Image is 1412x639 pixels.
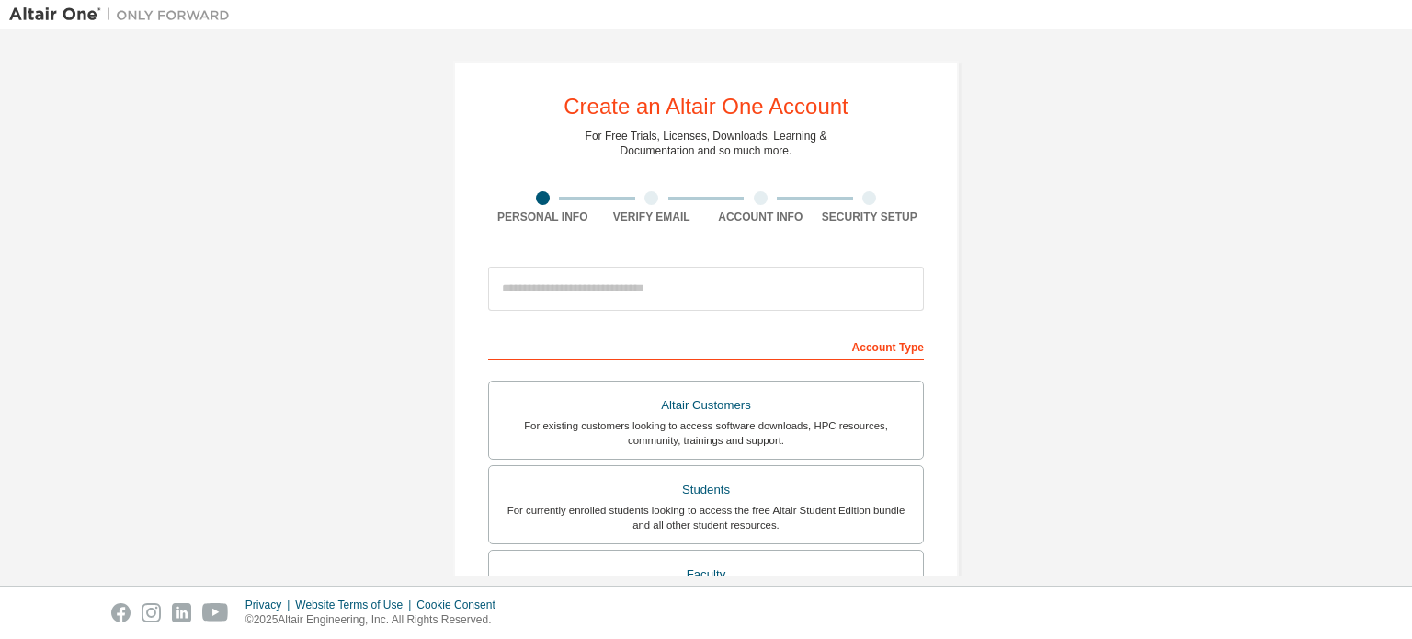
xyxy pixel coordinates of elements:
[245,598,295,612] div: Privacy
[202,603,229,622] img: youtube.svg
[295,598,416,612] div: Website Terms of Use
[488,331,924,360] div: Account Type
[564,96,848,118] div: Create an Altair One Account
[598,210,707,224] div: Verify Email
[245,612,507,628] p: © 2025 Altair Engineering, Inc. All Rights Reserved.
[142,603,161,622] img: instagram.svg
[416,598,506,612] div: Cookie Consent
[500,393,912,418] div: Altair Customers
[500,418,912,448] div: For existing customers looking to access software downloads, HPC resources, community, trainings ...
[111,603,131,622] img: facebook.svg
[172,603,191,622] img: linkedin.svg
[586,129,827,158] div: For Free Trials, Licenses, Downloads, Learning & Documentation and so much more.
[9,6,239,24] img: Altair One
[815,210,925,224] div: Security Setup
[500,477,912,503] div: Students
[500,562,912,588] div: Faculty
[706,210,815,224] div: Account Info
[488,210,598,224] div: Personal Info
[500,503,912,532] div: For currently enrolled students looking to access the free Altair Student Edition bundle and all ...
